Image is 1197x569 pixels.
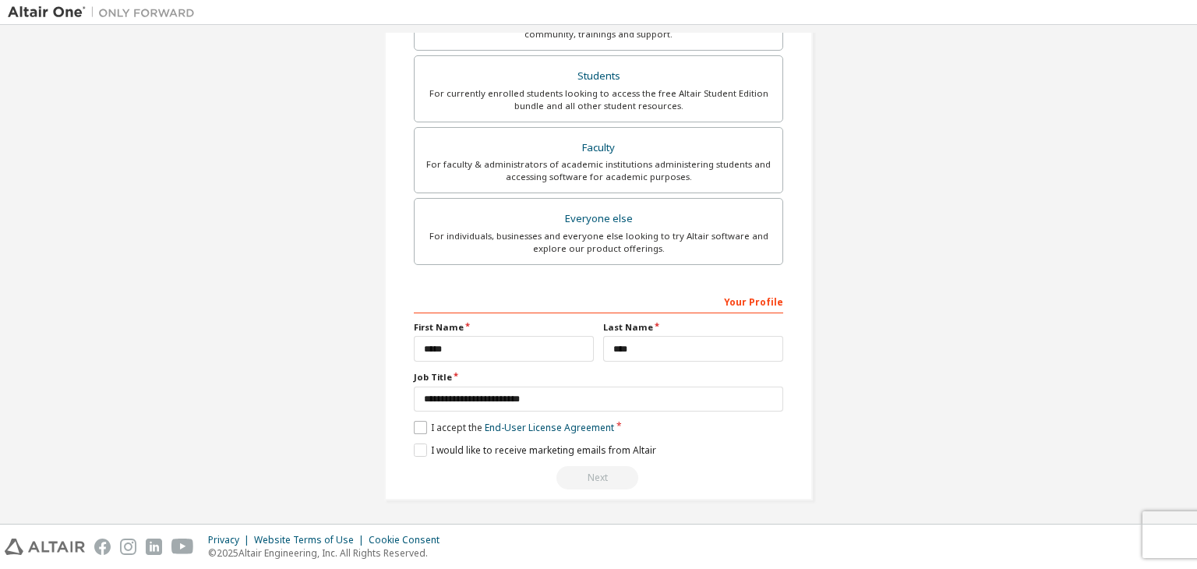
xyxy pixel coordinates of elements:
div: For individuals, businesses and everyone else looking to try Altair software and explore our prod... [424,230,773,255]
div: Your Profile [414,288,783,313]
img: facebook.svg [94,539,111,555]
div: Cookie Consent [369,534,449,546]
div: Faculty [424,137,773,159]
div: Students [424,65,773,87]
a: End-User License Agreement [485,421,614,434]
p: © 2025 Altair Engineering, Inc. All Rights Reserved. [208,546,449,560]
img: linkedin.svg [146,539,162,555]
label: I accept the [414,421,614,434]
div: Website Terms of Use [254,534,369,546]
label: I would like to receive marketing emails from Altair [414,444,656,457]
img: Altair One [8,5,203,20]
label: Job Title [414,371,783,383]
img: instagram.svg [120,539,136,555]
div: Everyone else [424,208,773,230]
img: youtube.svg [171,539,194,555]
div: For currently enrolled students looking to access the free Altair Student Edition bundle and all ... [424,87,773,112]
label: Last Name [603,321,783,334]
label: First Name [414,321,594,334]
img: altair_logo.svg [5,539,85,555]
div: Privacy [208,534,254,546]
div: Read and acccept EULA to continue [414,466,783,489]
div: For faculty & administrators of academic institutions administering students and accessing softwa... [424,158,773,183]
